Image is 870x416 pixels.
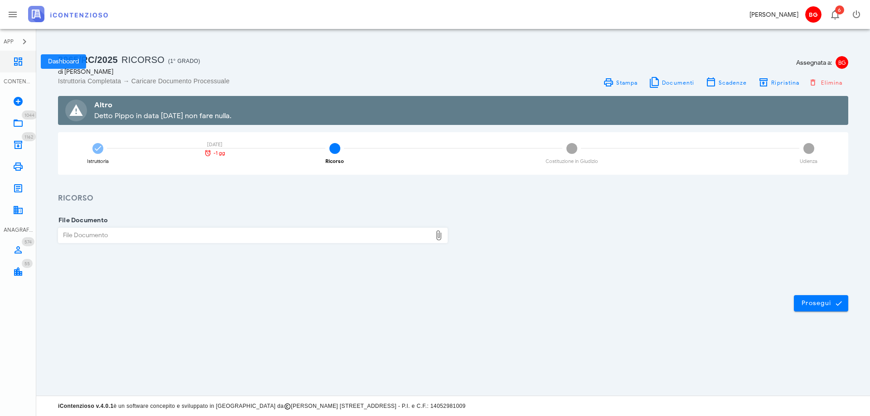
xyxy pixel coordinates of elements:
[805,6,822,23] span: BG
[662,79,694,86] span: Documenti
[546,159,598,164] div: Costituzione in Giudizio
[749,10,798,19] div: [PERSON_NAME]
[58,55,118,65] span: 2065/RC/2025
[24,239,32,245] span: 574
[22,132,36,141] span: Distintivo
[616,79,638,86] span: Stampa
[597,76,643,89] a: Stampa
[24,134,33,140] span: 1162
[643,76,700,89] button: Documenti
[168,58,200,64] span: (1° Grado)
[802,4,824,25] button: BG
[58,193,848,204] h3: Ricorso
[796,58,832,67] span: Assegnata a:
[58,228,431,243] div: File Documento
[824,4,846,25] button: Distintivo
[94,100,112,110] strong: Altro
[56,216,108,225] label: File Documento
[22,259,33,268] span: Distintivo
[22,237,34,246] span: Distintivo
[94,110,841,121] div: Detto Pippo in data [DATE] non fare nulla.
[121,55,164,65] span: Ricorso
[753,76,805,89] button: Ripristina
[58,67,448,77] div: di [PERSON_NAME]
[803,143,814,154] span: 4
[24,112,34,118] span: 1044
[325,159,344,164] div: Ricorso
[58,77,448,86] div: Istruttoria Completata → Caricare Documento Processuale
[794,295,848,311] button: Prosegui
[771,79,799,86] span: Ripristina
[805,76,848,89] button: Elimina
[700,76,753,89] button: Scadenze
[329,143,340,154] span: 2
[199,142,231,147] div: [DATE]
[22,110,37,120] span: Distintivo
[213,151,225,156] span: -1 gg
[800,159,817,164] div: Udienza
[811,78,843,86] span: Elimina
[87,159,109,164] div: Istruttoria
[566,143,577,154] span: 3
[835,5,844,14] span: Distintivo
[836,56,848,69] span: BG
[24,261,30,267] span: 55
[28,6,108,22] img: logo-text-2x.png
[801,299,841,307] span: Prosegui
[718,79,747,86] span: Scadenze
[4,226,33,234] div: ANAGRAFICA
[58,403,113,409] strong: iContenzioso v.4.0.1
[4,77,33,86] div: CONTENZIOSO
